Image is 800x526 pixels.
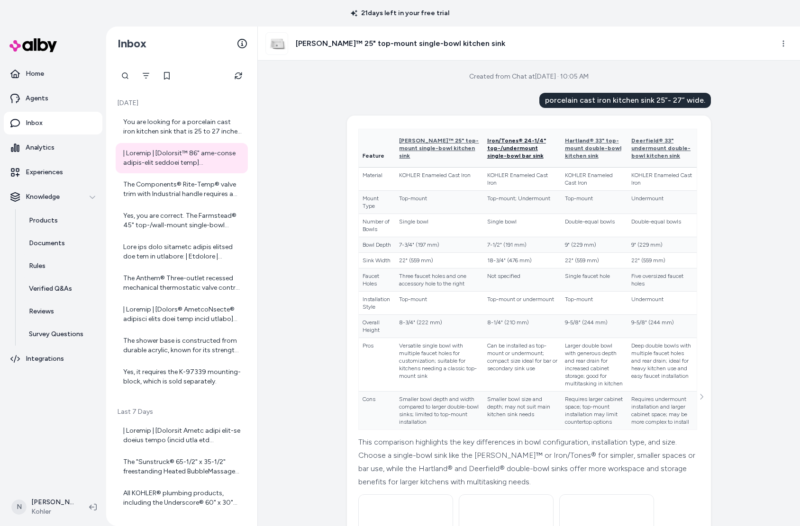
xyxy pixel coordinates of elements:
div: Lore ips dolo sitametc adipis elitsed doe tem in utlabore: | Etdolore | Magnaali | Enimadm | |---... [123,242,242,261]
td: 9" (229 mm) [627,237,697,253]
td: 8-1/4" (210 mm) [483,315,561,338]
td: KOHLER Enameled Cast Iron [395,168,483,191]
a: Survey Questions [19,323,102,346]
p: Documents [29,239,65,248]
p: [PERSON_NAME] [31,498,74,507]
a: Integrations [4,348,102,370]
div: You are looking for a porcelain cast iron kitchen sink that is 25 to 27 inches wide. To help narr... [123,117,242,136]
td: Larger double bowl with generous depth and rear drain for increased cabinet storage; good for mul... [561,338,627,392]
a: The Components® Rite-Temp® valve trim with Industrial handle requires a valve to complete install... [116,174,248,205]
a: Reviews [19,300,102,323]
p: Agents [26,94,48,103]
a: The "Sunstruck® 65-1/2" x 35-1/2" freestanding Heated BubbleMassage™ air bath with Bask® heated s... [116,452,248,482]
span: N [11,499,27,515]
a: Verified Q&As [19,277,102,300]
td: Single bowl [483,214,561,237]
td: Undermount [627,191,697,214]
a: All KOHLER® plumbing products, including the Underscore® 60" x 30" alcove bath right drain, come ... [116,483,248,513]
a: Documents [19,232,102,255]
div: | Loremip | [Dolorsit™ 86" ame-conse adipis-elit seddoei temp](incid://utl.etdolo.mag/al/enimadm-... [123,149,242,168]
a: Agents [4,87,102,110]
p: Products [29,216,58,225]
td: Material [359,168,395,191]
span: Hartland® 33" top-mount double-bowl kitchen sink [565,137,621,159]
div: Yes, it requires the K-97339 mounting-block, which is sold separately. [123,367,242,386]
div: All KOHLER® plumbing products, including the Underscore® 60" x 30" alcove bath right drain, come ... [123,489,242,508]
p: 21 days left in your free trial [345,9,455,18]
td: Three faucet holes and one accessory hole to the right [395,268,483,292]
td: Double-equal bowls [627,214,697,237]
td: Smaller bowl depth and width compared to larger double-bowl sinks; limited to top-mount installation [395,392,483,430]
span: Deerfield® 33" undermount double-bowl kitchen sink [631,137,691,159]
td: Pros [359,338,395,392]
p: Rules [29,261,45,271]
td: Five oversized faucet holes [627,268,697,292]
p: Analytics [26,143,55,152]
td: 7-1/2" (191 mm) [483,237,561,253]
a: Rules [19,255,102,277]
td: 9-5/8" (244 mm) [561,315,627,338]
td: Top-mount [561,191,627,214]
a: | Loremip | [Dolorsit™ 86" ame-conse adipis-elit seddoei temp](incid://utl.etdolo.mag/al/enimadm-... [116,143,248,173]
img: 5964-4-0_ISO_d2c0043806_rgb [266,33,288,54]
td: Double-equal bowls [561,214,627,237]
a: Yes, you are correct. The Farmstead® 45" top-/wall-mount single-bowl workstation farmhouse kitche... [116,205,248,236]
td: KOHLER Enameled Cast Iron [627,168,697,191]
p: Reviews [29,307,54,316]
p: Experiences [26,168,63,177]
div: | Loremip | [Dolorsit Ametc adipi elit-se doeius tempo (incid utla etd magnaali)](enima://min.ven... [123,426,242,445]
td: Installation Style [359,292,395,315]
span: Iron/Tones® 24-1/4" top-/undermount single-bowl bar sink [487,137,546,159]
a: | Loremip | [Dolorsit Ametc adipi elit-se doeius tempo (incid utla etd magnaali)](enima://min.ven... [116,420,248,451]
td: Top-mount [395,292,483,315]
h3: [PERSON_NAME]™ 25" top-mount single-bowl kitchen sink [296,38,505,49]
td: 7-3/4" (197 mm) [395,237,483,253]
td: 22" (559 mm) [627,253,697,268]
td: Mount Type [359,191,395,214]
td: KOHLER Enameled Cast Iron [483,168,561,191]
td: Not specified [483,268,561,292]
td: 9" (229 mm) [561,237,627,253]
td: 18-3/4" (476 mm) [483,253,561,268]
td: KOHLER Enameled Cast Iron [561,168,627,191]
td: Faucet Holes [359,268,395,292]
button: Filter [136,66,155,85]
button: Refresh [229,66,248,85]
a: Home [4,62,102,85]
td: 22" (559 mm) [561,253,627,268]
td: Requires larger cabinet space; top-mount installation may limit countertop options [561,392,627,430]
a: The shower base is constructed from durable acrylic, known for its strength and resistance to chi... [116,330,248,361]
div: Created from Chat at [DATE] · 10:05 AM [469,72,589,81]
div: | Loremip | [Dolors® AmetcoNsecte® adipisci elits doei temp incid utlabo](etdol://mag.aliqua.eni/... [123,305,242,324]
div: The shower base is constructed from durable acrylic, known for its strength and resistance to chi... [123,336,242,355]
td: Requires undermount installation and larger cabinet space; may be more complex to install [627,392,697,430]
span: Kohler [31,507,74,517]
a: | Loremip | [Dolors® AmetcoNsecte® adipisci elits doei temp incid utlabo](etdol://mag.aliqua.eni/... [116,299,248,330]
td: 22" (559 mm) [395,253,483,268]
p: Survey Questions [29,330,83,339]
p: Verified Q&As [29,284,72,294]
td: Versatile single bowl with multiple faucet holes for customization; suitable for kitchens needing... [395,338,483,392]
p: Last 7 Days [116,407,248,417]
td: Deep double bowls with multiple faucet holes and rear drain; ideal for heavy kitchen use and easy... [627,338,697,392]
td: Single bowl [395,214,483,237]
th: Feature [359,129,395,168]
img: alby Logo [9,38,57,52]
a: Inbox [4,112,102,134]
div: porcelain cast iron kitchen sink 25”- 27” wide. [539,93,711,108]
p: Home [26,69,44,79]
a: Experiences [4,161,102,184]
td: Top-mount [561,292,627,315]
div: The Anthem® Three-outlet recessed mechanical thermostatic valve control allows you to control thr... [123,274,242,293]
a: You are looking for a porcelain cast iron kitchen sink that is 25 to 27 inches wide. To help narr... [116,112,248,142]
td: Undermount [627,292,697,315]
td: 9-5/8" (244 mm) [627,315,697,338]
a: The Anthem® Three-outlet recessed mechanical thermostatic valve control allows you to control thr... [116,268,248,298]
td: Can be installed as top-mount or undermount; compact size ideal for bar or secondary sink use [483,338,561,392]
td: Overall Height [359,315,395,338]
a: Yes, it requires the K-97339 mounting-block, which is sold separately. [116,362,248,392]
button: See more [696,391,707,402]
div: The Components® Rite-Temp® valve trim with Industrial handle requires a valve to complete install... [123,180,242,199]
td: Top-mount or undermount [483,292,561,315]
td: Smaller bowl size and depth; may not suit main kitchen sink needs [483,392,561,430]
